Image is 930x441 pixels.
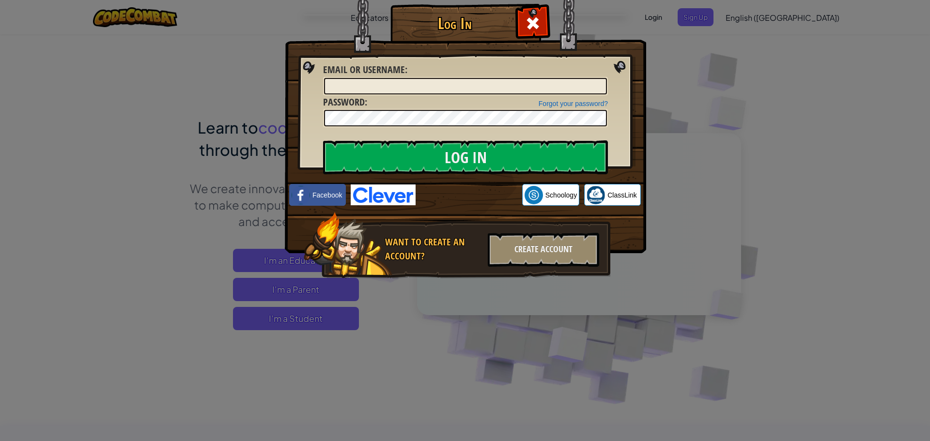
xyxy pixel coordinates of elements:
[587,186,605,204] img: classlink-logo-small.png
[323,63,405,76] span: Email or Username
[323,95,367,109] label: :
[607,190,637,200] span: ClassLink
[292,186,310,204] img: facebook_small.png
[416,184,522,206] iframe: Sign in with Google Button
[525,186,543,204] img: schoology.png
[323,63,407,77] label: :
[323,95,365,108] span: Password
[385,235,482,263] div: Want to create an account?
[488,233,599,267] div: Create Account
[393,15,516,32] h1: Log In
[312,190,342,200] span: Facebook
[351,184,416,205] img: clever-logo-blue.png
[323,140,608,174] input: Log In
[545,190,577,200] span: Schoology
[539,100,608,107] a: Forgot your password?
